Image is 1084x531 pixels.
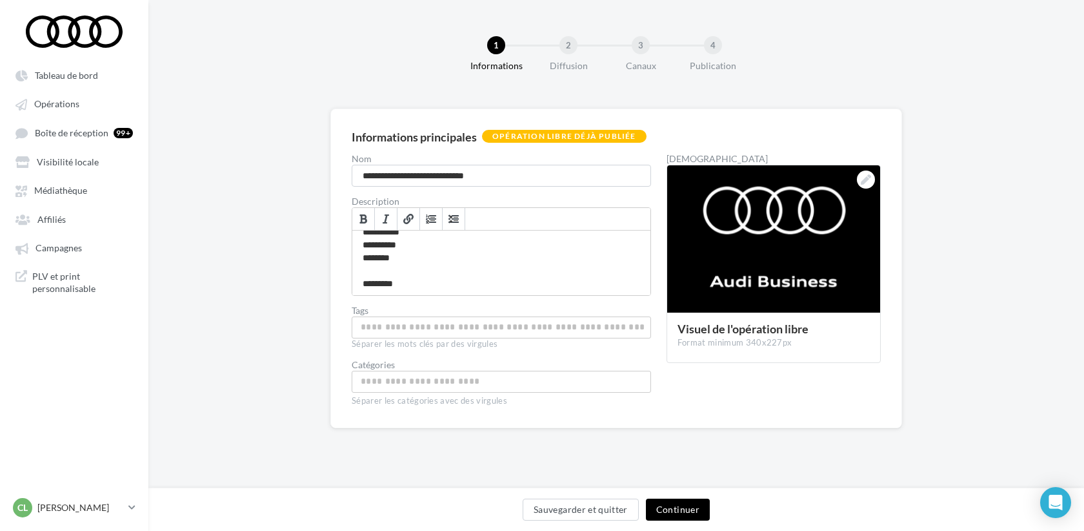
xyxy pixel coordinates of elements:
[355,320,648,335] input: Permet aux affiliés de trouver l'opération libre plus facilement
[646,499,710,521] button: Continuer
[559,36,577,54] div: 2
[352,131,477,143] div: Informations principales
[677,323,870,335] div: Visuel de l'opération libre
[704,36,722,54] div: 4
[35,127,108,138] span: Boîte de réception
[667,154,881,163] div: [DEMOGRAPHIC_DATA]
[443,208,465,230] a: Insérer/Supprimer une liste à puces
[527,59,610,72] div: Diffusion
[8,63,141,87] a: Tableau de bord
[8,92,141,115] a: Opérations
[114,128,133,138] div: 99+
[487,36,505,54] div: 1
[352,197,651,206] label: Description
[37,501,123,514] p: [PERSON_NAME]
[37,214,66,225] span: Affiliés
[352,306,651,315] label: Tags
[352,360,651,370] div: Catégories
[599,59,682,72] div: Canaux
[34,99,79,110] span: Opérations
[32,270,133,295] span: PLV et print personnalisable
[352,393,651,407] div: Séparer les catégories avec des virgules
[523,499,639,521] button: Sauvegarder et quitter
[17,501,28,514] span: Cl
[1040,487,1071,518] div: Open Intercom Messenger
[397,208,420,230] a: Lien
[352,338,651,350] div: Séparer les mots clés par des virgules
[455,59,537,72] div: Informations
[482,130,647,143] div: Opération libre déjà publiée
[8,236,141,259] a: Campagnes
[8,178,141,202] a: Médiathèque
[375,208,397,230] a: Italique (⌘+I)
[8,265,141,300] a: PLV et print personnalisable
[352,371,651,393] div: Choisissez une catégorie
[10,495,138,520] a: Cl [PERSON_NAME]
[632,36,650,54] div: 3
[420,208,443,230] a: Insérer/Supprimer une liste numérotée
[355,374,648,389] input: Choisissez une catégorie
[35,243,82,254] span: Campagnes
[8,121,141,145] a: Boîte de réception 99+
[8,207,141,231] a: Affiliés
[352,208,375,230] a: Gras (⌘+B)
[352,231,650,295] div: Permet de préciser les enjeux de la campagne à vos affiliés
[34,185,87,196] span: Médiathèque
[8,150,141,173] a: Visibilité locale
[352,317,651,338] div: Permet aux affiliés de trouver l'opération libre plus facilement
[677,337,870,349] div: Format minimum 340x227px
[35,70,98,81] span: Tableau de bord
[672,59,754,72] div: Publication
[352,154,651,163] label: Nom
[37,156,99,167] span: Visibilité locale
